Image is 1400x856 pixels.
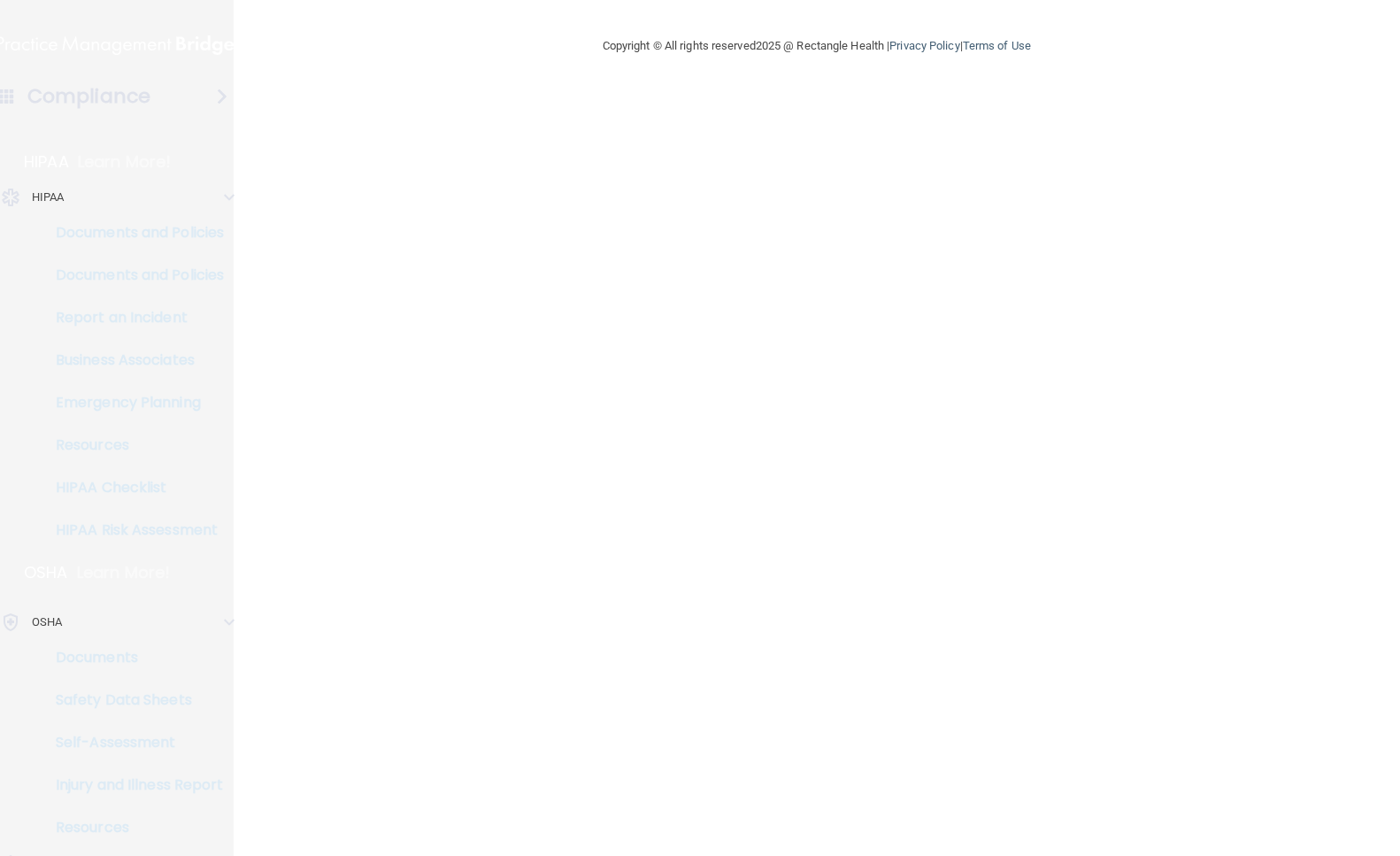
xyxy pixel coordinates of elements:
p: Documents [12,649,253,667]
div: Copyright © All rights reserved 2025 @ Rectangle Health | | [494,18,1140,74]
p: Report an Incident [12,309,253,327]
p: Business Associates [12,351,253,369]
p: HIPAA Risk Assessment [12,521,253,539]
p: Injury and Illness Report [12,776,253,794]
p: OSHA [32,612,62,633]
a: Terms of Use [963,39,1031,52]
p: HIPAA [24,151,69,173]
p: Learn More! [77,562,171,583]
p: Safety Data Sheets [12,691,253,709]
p: OSHA [24,562,68,583]
h4: Compliance [27,84,150,109]
p: Self-Assessment [12,734,253,752]
a: Privacy Policy [889,39,959,52]
p: Documents and Policies [12,266,253,284]
p: HIPAA Checklist [12,479,253,497]
p: Resources [12,436,253,454]
p: HIPAA [32,187,65,208]
p: Emergency Planning [12,394,253,412]
p: Resources [12,819,253,837]
p: Documents and Policies [12,224,253,242]
p: Learn More! [78,151,172,173]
